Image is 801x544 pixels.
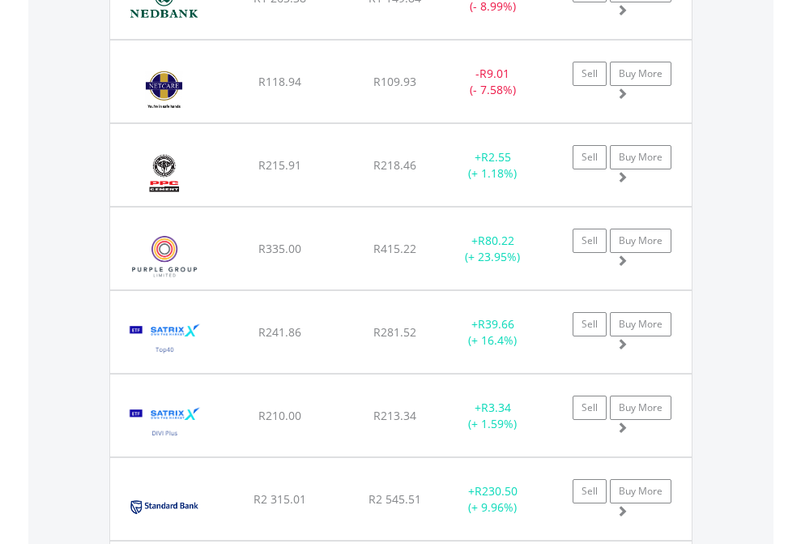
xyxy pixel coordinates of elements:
[118,144,210,202] img: EQU.ZA.PPC.png
[573,312,607,336] a: Sell
[442,316,543,349] div: + (+ 16.4%)
[573,145,607,169] a: Sell
[610,396,671,420] a: Buy More
[258,241,301,256] span: R335.00
[258,157,301,173] span: R215.91
[610,479,671,503] a: Buy More
[478,316,514,332] span: R39.66
[610,229,671,253] a: Buy More
[573,229,607,253] a: Sell
[442,66,543,98] div: - (- 7.58%)
[478,233,514,248] span: R80.22
[118,395,211,452] img: EQU.ZA.STXDIV.png
[254,491,306,507] span: R2 315.01
[118,228,211,285] img: EQU.ZA.PPE.png
[610,145,671,169] a: Buy More
[373,157,416,173] span: R218.46
[369,491,421,507] span: R2 545.51
[475,483,518,499] span: R230.50
[481,149,511,165] span: R2.55
[481,400,511,415] span: R3.34
[479,66,509,81] span: R9.01
[373,324,416,340] span: R281.52
[373,74,416,89] span: R109.93
[573,396,607,420] a: Sell
[118,478,210,536] img: EQU.ZA.SBK.png
[442,233,543,265] div: + (+ 23.95%)
[442,483,543,516] div: + (+ 9.96%)
[118,311,211,369] img: EQU.ZA.STX40.png
[442,400,543,432] div: + (+ 1.59%)
[118,61,210,118] img: EQU.ZA.NTC.png
[573,479,607,503] a: Sell
[258,74,301,89] span: R118.94
[258,324,301,340] span: R241.86
[373,241,416,256] span: R415.22
[610,312,671,336] a: Buy More
[373,408,416,423] span: R213.34
[610,62,671,86] a: Buy More
[573,62,607,86] a: Sell
[442,149,543,182] div: + (+ 1.18%)
[258,408,301,423] span: R210.00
